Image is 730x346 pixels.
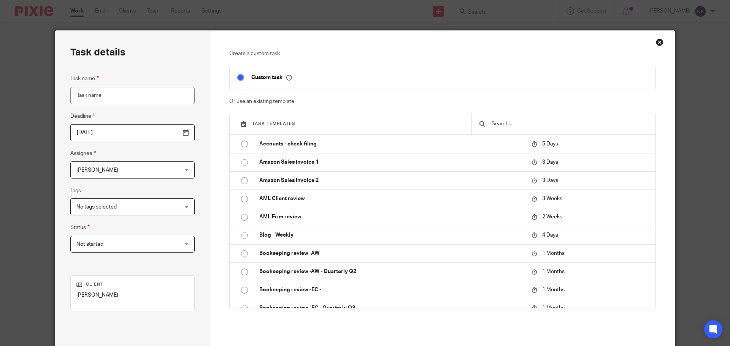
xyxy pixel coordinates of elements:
span: 3 Days [542,160,558,165]
span: 1 Months [542,287,565,292]
label: Status [70,223,90,232]
p: Or use an existing template [229,98,656,105]
input: Search... [491,120,648,128]
p: Blog - Weekly [259,231,524,239]
p: Amazon Sales invoice 1 [259,158,524,166]
p: [PERSON_NAME] [76,291,189,299]
span: 3 Weeks [542,196,562,201]
input: Task name [70,87,195,104]
p: Bookeeping review -EC - [259,286,524,294]
p: Bookeeping review -AW [259,250,524,257]
span: 3 Days [542,178,558,183]
span: Not started [76,242,103,247]
span: 1 Months [542,305,565,311]
p: Accounts - check filing [259,140,524,148]
span: [PERSON_NAME] [76,167,118,173]
p: Bookeeping review -EC - Quarterly Q3 [259,304,524,312]
input: Pick a date [70,124,195,141]
span: No tags selected [76,204,117,210]
span: 1 Months [542,251,565,256]
span: 5 Days [542,141,558,147]
p: Bookeeping review -AW - Quarterly Q2 [259,268,524,275]
p: Amazon Sales invoice 2 [259,177,524,184]
span: Task templates [252,122,295,126]
label: Tags [70,187,81,194]
span: 1 Months [542,269,565,274]
label: Task name [70,74,99,83]
p: Create a custom task [229,50,656,57]
span: 4 Days [542,232,558,238]
p: AML Client review [259,195,524,202]
p: Client [76,281,189,288]
div: Close this dialog window [656,38,663,46]
label: Assignee [70,149,96,158]
label: Deadline [70,112,95,120]
span: 2 Weeks [542,214,562,220]
h2: Task details [70,46,125,59]
p: Custom task [251,74,292,81]
p: AML Firm review [259,213,524,221]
